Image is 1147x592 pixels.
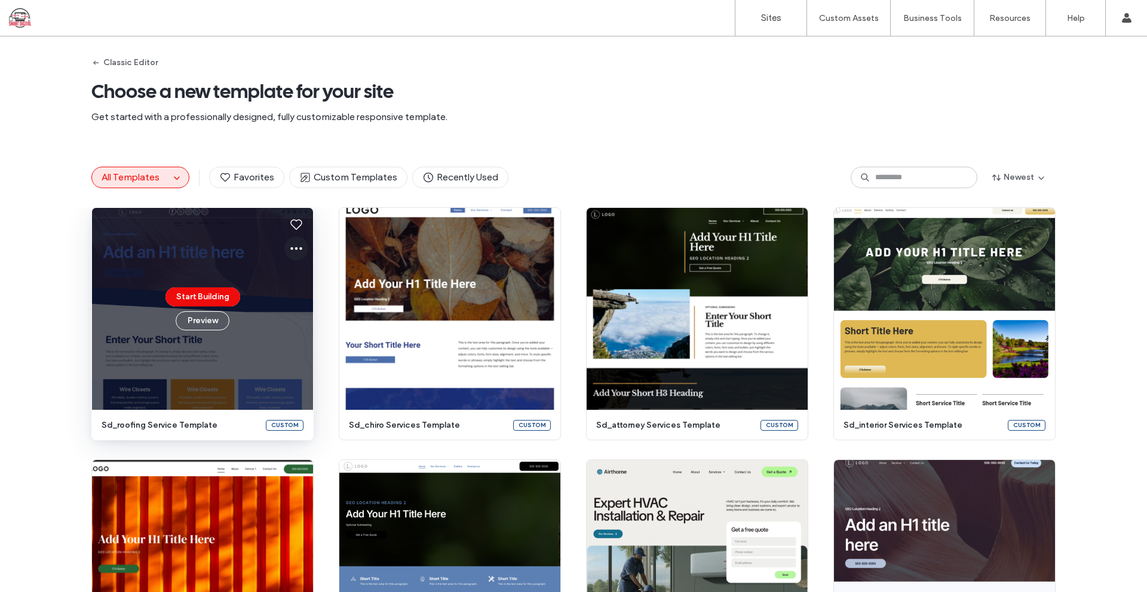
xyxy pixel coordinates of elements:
[513,420,551,431] div: Custom
[92,167,170,188] button: All Templates
[165,287,240,306] button: Start Building
[1008,420,1045,431] div: Custom
[844,419,1001,431] span: sd_interior services template
[819,13,879,23] label: Custom Assets
[209,167,284,188] button: Favorites
[982,168,1056,187] button: Newest
[91,111,1056,124] span: Get started with a professionally designed, fully customizable responsive template.
[91,79,1056,103] span: Choose a new template for your site
[761,13,781,23] label: Sites
[989,13,1031,23] label: Resources
[349,419,506,431] span: sd_chiro services template
[91,53,158,72] button: Classic Editor
[27,8,51,19] span: Help
[102,419,259,431] span: sd_roofing service template
[299,171,397,184] span: Custom Templates
[219,171,274,184] span: Favorites
[176,311,229,330] button: Preview
[1067,13,1085,23] label: Help
[596,419,753,431] span: sd_attorney services template
[422,171,498,184] span: Recently Used
[289,167,407,188] button: Custom Templates
[412,167,508,188] button: Recently Used
[903,13,962,23] label: Business Tools
[266,420,303,431] div: Custom
[760,420,798,431] div: Custom
[102,171,160,183] span: All Templates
